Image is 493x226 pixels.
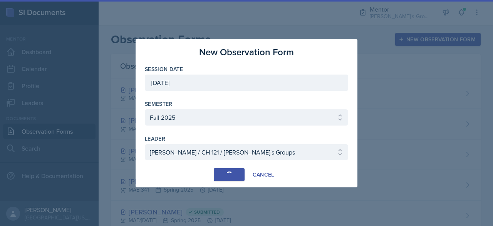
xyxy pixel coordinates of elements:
label: Semester [145,100,173,108]
div: Cancel [253,172,274,178]
h3: New Observation Form [199,45,294,59]
label: leader [145,135,165,143]
button: Cancel [248,168,279,181]
label: Session Date [145,65,183,73]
